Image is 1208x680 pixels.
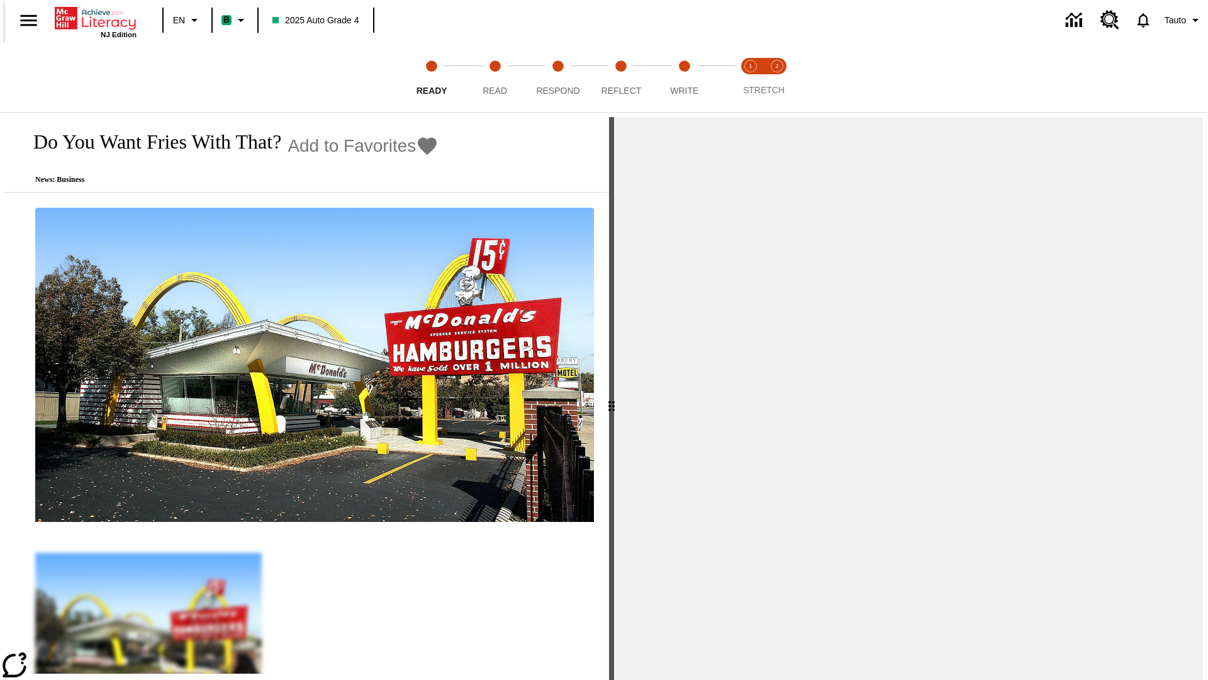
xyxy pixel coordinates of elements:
[584,43,657,112] button: Reflect step 4 of 5
[272,14,359,27] span: 2025 Auto Grade 4
[522,43,595,112] button: Respond step 3 of 5
[173,14,185,27] span: EN
[759,43,795,112] button: Stretch Respond step 2 of 2
[288,136,416,156] span: Add to Favorites
[1160,9,1208,31] button: Profile/Settings
[223,12,230,28] span: B
[20,175,439,184] p: News: Business
[395,43,468,112] button: Ready step 1 of 5
[417,86,447,96] span: Ready
[101,31,137,38] span: NJ Edition
[1058,3,1093,38] a: Data Center
[743,85,785,95] span: STRETCH
[55,4,137,38] div: Home
[483,86,507,96] span: Read
[5,117,609,674] div: reading
[1127,4,1160,37] a: Notifications
[10,2,47,39] button: Open side menu
[1093,3,1127,37] a: Resource Center, Will open in new tab
[732,43,769,112] button: Stretch Read step 1 of 2
[288,135,439,157] button: Add to Favorites - Do You Want Fries With That?
[1165,14,1186,27] span: Tauto
[20,130,281,154] h1: Do You Want Fries With That?
[35,208,594,523] img: One of the first McDonald's stores, with the iconic red sign and golden arches.
[601,86,642,96] span: Reflect
[614,117,1203,680] div: activity
[609,117,614,680] div: Press Enter or Spacebar and then press right and left arrow keys to move the slider
[648,43,721,112] button: Write step 5 of 5
[458,43,531,112] button: Read step 2 of 5
[670,86,698,96] span: Write
[749,63,752,69] text: 1
[167,9,208,31] button: Language: EN, Select a language
[216,9,254,31] button: Boost Class color is mint green. Change class color
[775,63,778,69] text: 2
[536,86,579,96] span: Respond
